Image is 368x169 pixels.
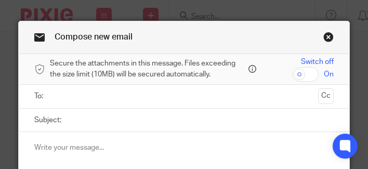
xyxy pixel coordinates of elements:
[324,69,334,80] span: On
[301,57,334,67] span: Switch off
[323,32,334,46] a: Close this dialog window
[34,91,46,101] label: To:
[318,88,334,104] button: Cc
[55,33,133,41] span: Compose new email
[50,58,245,80] span: Secure the attachments in this message. Files exceeding the size limit (10MB) will be secured aut...
[34,115,61,125] label: Subject:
